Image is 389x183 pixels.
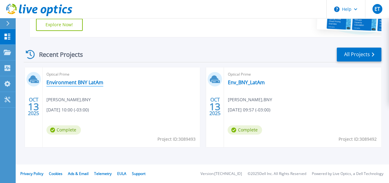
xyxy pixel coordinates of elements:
span: Optical Prime [228,71,378,78]
li: Powered by Live Optics, a Dell Technology [312,172,383,176]
span: Project ID: 3089492 [339,136,377,143]
span: Project ID: 3089493 [157,136,195,143]
span: 13 [28,104,39,109]
span: [PERSON_NAME] , BNY [46,96,91,103]
a: EULA [117,171,126,176]
span: Complete [46,125,81,135]
span: [PERSON_NAME] , BNY [228,96,272,103]
a: All Projects [337,48,381,61]
span: Complete [228,125,262,135]
div: OCT 2025 [209,95,221,118]
div: OCT 2025 [28,95,39,118]
a: Privacy Policy [20,171,43,176]
li: Version: [TECHNICAL_ID] [200,172,242,176]
a: Environment BNY LatAm [46,79,103,85]
a: Support [132,171,145,176]
a: Ads & Email [68,171,89,176]
span: 13 [209,104,220,109]
a: Explore Now! [36,19,83,31]
span: [DATE] 10:00 (-03:00) [46,106,89,113]
li: © 2025 Dell Inc. All Rights Reserved [248,172,306,176]
span: ET [374,6,380,11]
a: Telemetry [94,171,112,176]
a: Cookies [49,171,62,176]
span: Optical Prime [46,71,196,78]
a: Env_BNY_LatAm [228,79,264,85]
div: Recent Projects [24,47,91,62]
span: [DATE] 09:57 (-03:00) [228,106,270,113]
